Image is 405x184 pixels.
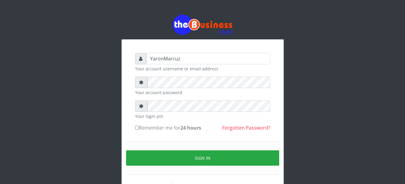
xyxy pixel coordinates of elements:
[126,150,279,166] button: Sign in
[222,124,270,131] a: Forgotten Password?
[135,66,270,72] small: Your account username or email address
[135,126,139,130] input: Remember me for24 hours
[135,89,270,96] small: Your account password
[135,124,201,131] label: Remember me for
[135,113,270,119] small: Your login pin
[146,53,270,64] input: Username or email address
[180,124,201,131] b: 24 hours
